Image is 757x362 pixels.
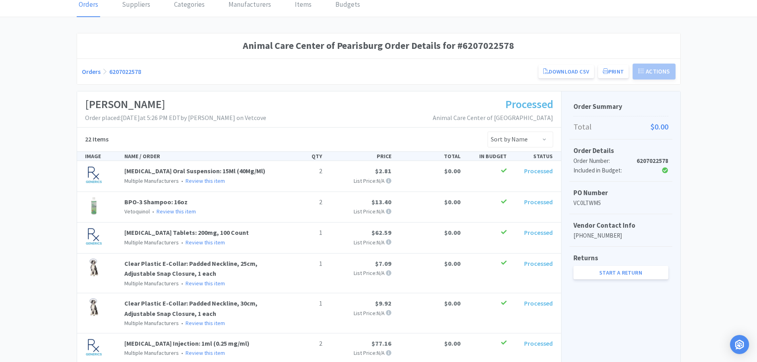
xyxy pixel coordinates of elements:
a: Review this item [186,280,225,287]
p: List Price: N/A [329,207,391,216]
p: 2 [283,339,322,349]
a: Review this item [186,319,225,327]
h5: Order Summary [573,101,668,112]
h5: PO Number [573,188,668,198]
span: Multiple Manufacturers [124,280,179,287]
a: Clear Plastic E-Collar: Padded Neckline, 25cm, Adjustable Snap Closure, 1 each [124,259,257,278]
img: ccc41a8f3cde4206a7c5f853e360c191_616498.jpeg [85,339,103,356]
span: • [180,239,184,246]
span: Multiple Manufacturers [124,319,179,327]
a: [MEDICAL_DATA] Injection: 1ml (0.25 mg/ml) [124,339,250,347]
span: $0.00 [444,198,461,206]
a: Orders [82,68,101,75]
div: TOTAL [395,152,464,161]
a: Download CSV [538,65,594,78]
a: Start a Return [573,266,668,279]
div: IMAGE [82,152,122,161]
span: $7.09 [375,259,391,267]
span: $62.59 [372,228,391,236]
h5: Order Details [573,145,668,156]
img: 08a304bd26ae44c6acd5e76c1c5e4fa3_330541.jpeg [85,298,103,316]
span: $0.00 [444,228,461,236]
p: List Price: N/A [329,269,391,277]
p: 1 [283,228,322,238]
p: 2 [283,166,322,176]
div: QTY [279,152,325,161]
span: • [180,177,184,184]
img: 4328b1b2db924f2890b4fb904821a01f_330550.jpeg [85,259,103,276]
p: List Price: N/A [329,238,391,247]
span: $0.00 [444,299,461,307]
span: $0.00 [651,120,668,133]
a: [MEDICAL_DATA] Oral Suspension: 15Ml (40Mg/Ml) [124,167,265,175]
img: 341cab5b8b4242e3814d69b4d044919a_76292.jpeg [85,197,103,215]
div: STATUS [510,152,556,161]
span: $9.92 [375,299,391,307]
h1: Animal Care Center of Pearisburg Order Details for #6207022578 [82,38,676,53]
p: List Price: N/A [329,176,391,185]
img: 74ae27e936d4451aa1691d4a90306fab_545189.jpeg [85,228,103,245]
p: List Price: N/A [329,309,391,317]
a: BPO-3 Shampoo: 16oz [124,198,188,206]
div: PRICE [325,152,395,161]
span: Processed [524,299,553,307]
span: $0.00 [444,259,461,267]
p: 2 [283,197,322,207]
a: Review this item [186,349,225,356]
a: Review this item [157,208,196,215]
img: ec7c8bcf511e4f848c5879a87316e528_432922.jpeg [85,166,103,184]
span: Vetoquinol [124,208,150,215]
a: [MEDICAL_DATA] Tablets: 200mg, 100 Count [124,228,249,236]
span: Multiple Manufacturers [124,177,179,184]
span: • [180,349,184,356]
span: Processed [524,259,553,267]
h5: Returns [573,253,668,263]
strong: 6207022578 [637,157,668,165]
span: $0.00 [444,339,461,347]
span: $0.00 [444,167,461,175]
p: VC0LTWM5 [573,198,668,208]
p: Order placed: [DATE] at 5:26 PM EDT by [PERSON_NAME] on Vetcove [85,113,266,123]
span: • [151,208,155,215]
p: List Price: N/A [329,348,391,357]
button: Print [598,65,629,78]
h1: [PERSON_NAME] [85,95,266,113]
h5: Vendor Contact Info [573,220,668,231]
div: IN BUDGET [464,152,510,161]
p: Total [573,120,668,133]
p: 1 [283,298,322,309]
div: Open Intercom Messenger [730,335,749,354]
span: Multiple Manufacturers [124,349,179,356]
p: Animal Care Center of [GEOGRAPHIC_DATA] [433,113,553,123]
a: Clear Plastic E-Collar: Padded Neckline, 30cm, Adjustable Snap Closure, 1 each [124,299,257,317]
div: Included in Budget: [573,166,637,175]
span: $13.40 [372,198,391,206]
span: Multiple Manufacturers [124,239,179,246]
span: Processed [505,97,553,111]
span: $2.81 [375,167,391,175]
a: Review this item [186,177,225,184]
div: Order Number: [573,156,637,166]
span: • [180,319,184,327]
span: Processed [524,228,553,236]
span: Processed [524,339,553,347]
a: 6207022578 [109,68,141,75]
span: • [180,280,184,287]
span: Processed [524,167,553,175]
span: 22 Items [85,135,108,143]
p: 1 [283,259,322,269]
span: Processed [524,198,553,206]
div: NAME / ORDER [121,152,279,161]
span: $77.16 [372,339,391,347]
a: Review this item [186,239,225,246]
p: [PHONE_NUMBER] [573,231,668,240]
